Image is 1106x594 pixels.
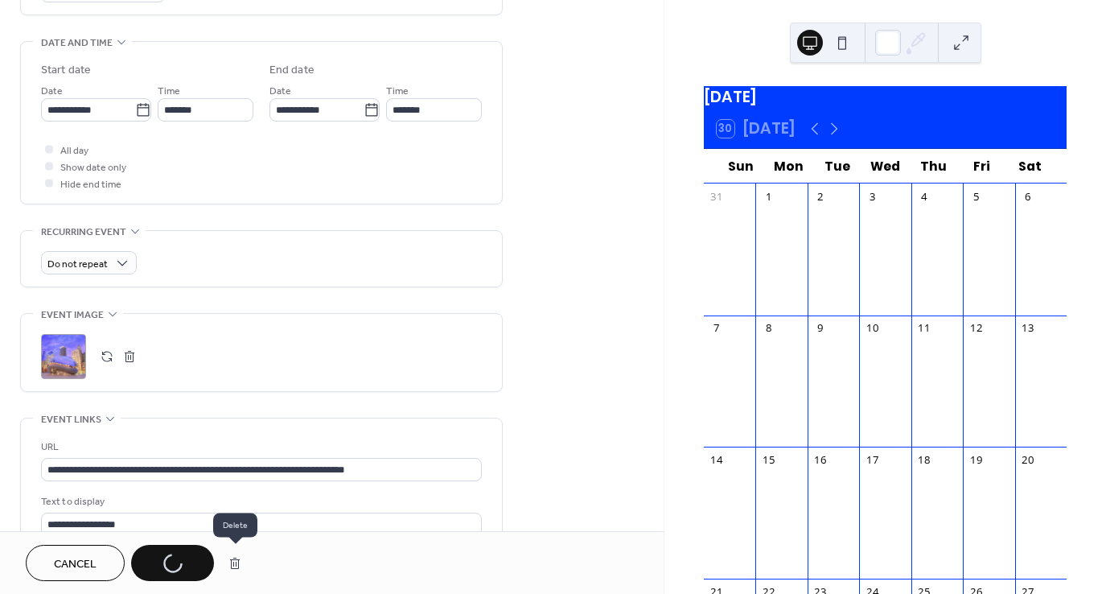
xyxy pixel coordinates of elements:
div: 8 [762,321,776,336]
div: 20 [1021,453,1035,468]
span: Time [386,83,409,100]
span: All day [60,142,88,159]
div: 19 [968,453,983,468]
div: 31 [709,189,724,204]
div: Sat [1005,149,1054,184]
span: Hide end time [60,176,121,193]
div: Mon [765,149,813,184]
div: 10 [865,321,879,336]
div: 4 [917,189,931,204]
div: Fri [957,149,1005,184]
span: Event image [41,307,104,324]
span: Do not repeat [47,255,108,274]
span: Date [41,83,63,100]
div: 15 [762,453,776,468]
div: 11 [917,321,931,336]
div: 17 [865,453,879,468]
div: Sun [717,149,765,184]
div: 3 [865,189,879,204]
div: 9 [813,321,828,336]
div: End date [269,62,315,79]
div: 2 [813,189,828,204]
div: 7 [709,321,724,336]
span: Recurring event [41,224,126,241]
span: Date [269,83,291,100]
div: 1 [762,189,776,204]
div: Tue [813,149,861,184]
span: Show date only [60,159,126,176]
div: 12 [968,321,983,336]
div: [DATE] [704,86,1067,109]
div: Thu [909,149,957,184]
div: 6 [1021,189,1035,204]
span: Cancel [54,556,97,573]
span: Event links [41,411,101,428]
span: Time [158,83,180,100]
span: Date and time [41,35,113,52]
div: 13 [1021,321,1035,336]
span: Delete [213,513,257,537]
div: 14 [709,453,724,468]
button: Cancel [26,545,125,581]
div: ; [41,334,86,379]
div: Wed [861,149,910,184]
div: Start date [41,62,91,79]
div: 16 [813,453,828,468]
div: URL [41,439,479,456]
div: 18 [917,453,931,468]
div: 5 [968,189,983,204]
div: Text to display [41,493,479,510]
